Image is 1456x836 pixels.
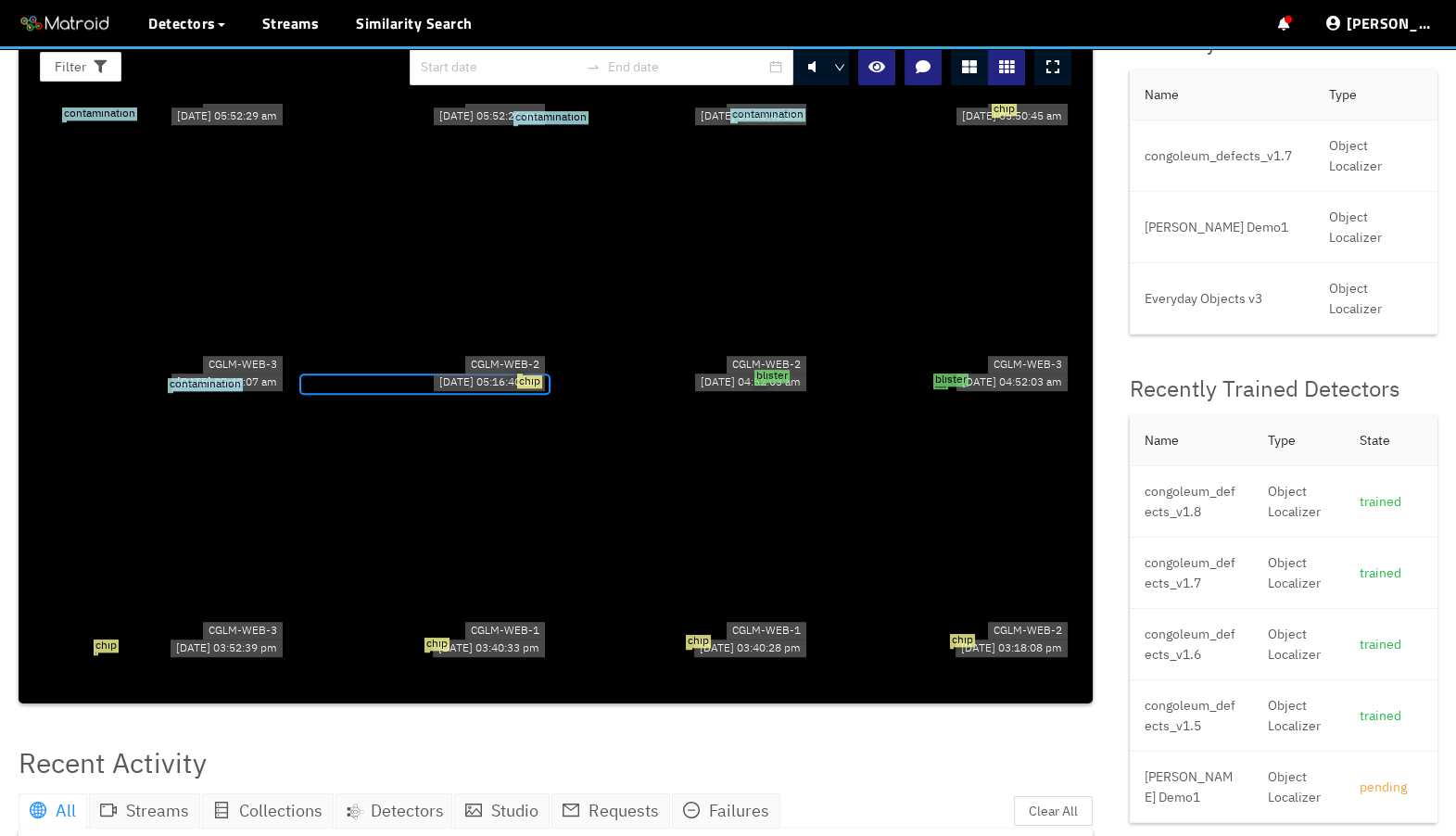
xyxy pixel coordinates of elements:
th: Name [1130,415,1253,466]
th: Type [1253,415,1346,466]
a: Streams [262,12,320,34]
td: Object Localizer [1253,538,1346,609]
span: Detectors [371,798,444,824]
span: Requests [589,800,659,821]
div: [DATE] 05:40:07 am [171,374,283,391]
span: Clear All [1029,801,1078,821]
span: mail [563,802,579,818]
span: contamination [62,108,137,120]
span: chip [950,634,975,647]
td: Object Localizer [1253,609,1346,680]
div: CGLM-WEB-2 [988,622,1068,640]
span: blister [754,370,790,383]
div: [DATE] 03:18:08 pm [956,640,1068,657]
div: [DATE] 04:52:03 am [695,374,806,391]
div: Recent Activity [19,741,207,784]
span: chip [424,638,449,651]
span: to [586,59,601,74]
span: Streams [126,800,189,821]
td: Object Localizer [1314,120,1437,192]
span: Collections [239,800,323,821]
td: Object Localizer [1314,263,1437,335]
div: [DATE] 03:40:28 pm [694,640,806,657]
td: congoleum_defects_v1.7 [1130,538,1253,609]
span: Failures [709,800,769,821]
td: Everyday Objects v3 [1130,263,1314,335]
div: CGLM-WEB-1 [465,622,545,640]
span: contamination [513,111,589,124]
td: Object Localizer [1253,680,1346,752]
span: database [213,802,230,818]
div: [DATE] 04:52:03 am [956,374,1068,391]
span: contamination [168,378,243,391]
div: trained [1360,563,1423,583]
td: Object Localizer [1253,466,1346,538]
span: chip [94,640,119,652]
div: [DATE] 05:50:45 am [956,108,1068,125]
div: [DATE] 03:40:33 pm [433,640,545,657]
input: End date [608,57,766,77]
span: chip [517,375,542,388]
div: CGLM-WEB-3 [203,356,283,374]
div: [DATE] 05:52:29 am [171,108,283,125]
div: [DATE] 03:52:39 pm [171,640,283,657]
span: global [30,802,46,818]
div: [DATE] 05:52:26 am [434,108,545,125]
span: contamination [730,108,805,121]
span: blister [933,374,969,386]
th: Name [1130,70,1314,120]
span: minus-circle [683,802,700,818]
th: State [1345,415,1437,466]
div: CGLM-WEB-3 [988,356,1068,374]
span: swap-right [586,59,601,74]
span: picture [465,802,482,818]
td: congoleum_defects_v1.8 [1130,466,1253,538]
button: Clear All [1014,796,1093,826]
span: down [834,62,845,73]
a: Similarity Search [356,12,473,34]
div: CGLM-WEB-1 [727,622,806,640]
div: trained [1360,634,1423,654]
td: congoleum_defects_v1.7 [1130,120,1314,192]
td: [PERSON_NAME] Demo1 [1130,752,1253,823]
span: Filter [55,57,86,77]
th: Type [1314,70,1437,120]
td: Object Localizer [1314,192,1437,263]
div: trained [1360,491,1423,512]
td: [PERSON_NAME] Demo1 [1130,192,1314,263]
img: Matroid logo [19,10,111,38]
button: Filter [40,52,121,82]
input: Start date [421,57,578,77]
span: chip [686,635,711,648]
div: [DATE] 05:16:40 am [434,374,545,391]
div: CGLM-WEB-3 [203,622,283,640]
td: congoleum_defects_v1.6 [1130,609,1253,680]
span: video-camera [100,802,117,818]
td: Object Localizer [1253,752,1346,823]
td: congoleum_defects_v1.5 [1130,680,1253,752]
div: Recently Trained Detectors [1130,372,1437,407]
div: pending [1360,777,1423,797]
span: chip [992,103,1017,116]
div: CGLM-WEB-2 [465,356,545,374]
span: Studio [491,800,538,821]
span: All [56,800,76,821]
div: trained [1360,705,1423,726]
div: CGLM-WEB-2 [727,356,806,374]
span: Detectors [148,12,216,34]
div: [DATE] 05:50:46 am [695,108,806,125]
